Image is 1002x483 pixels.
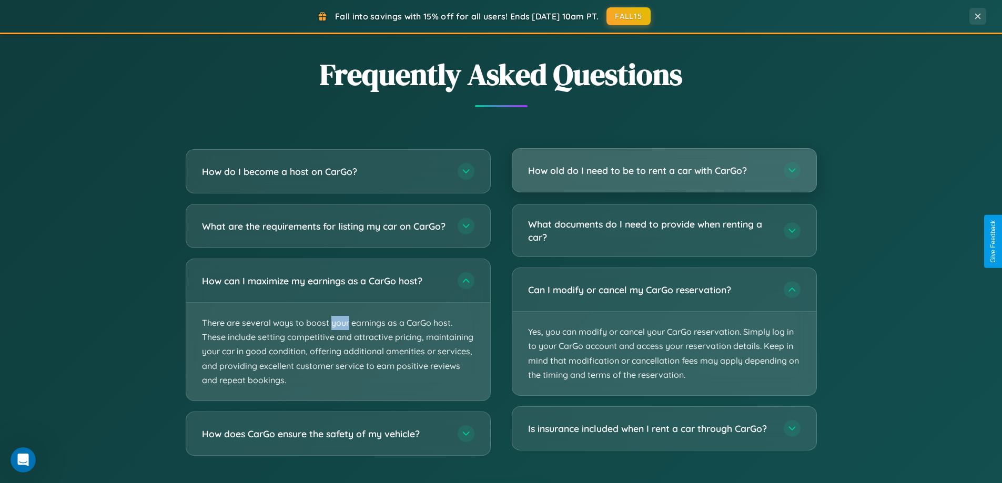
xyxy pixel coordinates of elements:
h3: How do I become a host on CarGo? [202,165,447,178]
h3: How old do I need to be to rent a car with CarGo? [528,164,773,177]
h3: Is insurance included when I rent a car through CarGo? [528,422,773,435]
h2: Frequently Asked Questions [186,54,817,95]
iframe: Intercom live chat [11,447,36,472]
h3: What are the requirements for listing my car on CarGo? [202,220,447,233]
h3: What documents do I need to provide when renting a car? [528,218,773,243]
div: Give Feedback [989,220,997,263]
p: There are several ways to boost your earnings as a CarGo host. These include setting competitive ... [186,303,490,400]
h3: Can I modify or cancel my CarGo reservation? [528,283,773,296]
p: Yes, you can modify or cancel your CarGo reservation. Simply log in to your CarGo account and acc... [512,312,816,395]
span: Fall into savings with 15% off for all users! Ends [DATE] 10am PT. [335,11,599,22]
h3: How does CarGo ensure the safety of my vehicle? [202,427,447,440]
button: FALL15 [606,7,651,25]
h3: How can I maximize my earnings as a CarGo host? [202,274,447,287]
